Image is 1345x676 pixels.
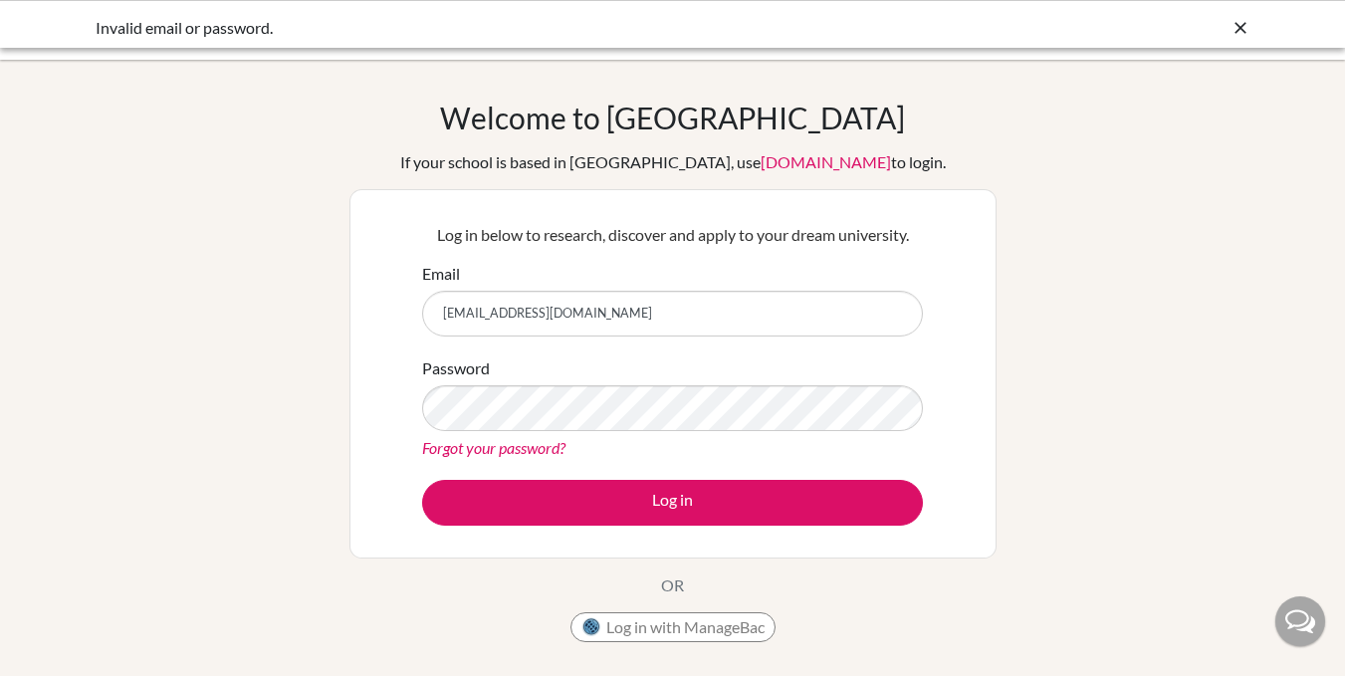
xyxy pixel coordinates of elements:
[96,16,952,40] div: Invalid email or password.
[422,262,460,286] label: Email
[761,152,891,171] a: [DOMAIN_NAME]
[400,150,946,174] div: If your school is based in [GEOGRAPHIC_DATA], use to login.
[422,223,923,247] p: Log in below to research, discover and apply to your dream university.
[422,356,490,380] label: Password
[661,573,684,597] p: OR
[440,100,905,135] h1: Welcome to [GEOGRAPHIC_DATA]
[422,480,923,526] button: Log in
[570,612,776,642] button: Log in with ManageBac
[422,438,565,457] a: Forgot your password?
